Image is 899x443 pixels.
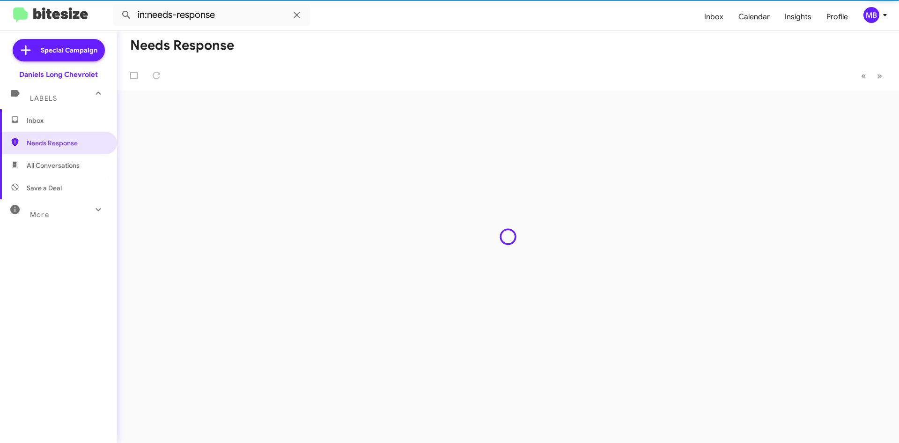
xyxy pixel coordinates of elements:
span: All Conversations [27,161,80,170]
a: Insights [777,3,819,30]
a: Inbox [697,3,731,30]
span: Needs Response [27,138,106,148]
span: Inbox [27,116,106,125]
span: Labels [30,94,57,103]
span: » [877,70,882,82]
div: MB [863,7,879,23]
button: MB [855,7,889,23]
span: Special Campaign [41,45,97,55]
a: Special Campaign [13,39,105,61]
a: Profile [819,3,855,30]
div: Daniels Long Chevrolet [19,70,98,79]
input: Search [113,4,310,26]
button: Next [871,66,888,85]
span: « [861,70,866,82]
button: Previous [855,66,872,85]
span: Save a Deal [27,183,62,193]
a: Calendar [731,3,777,30]
span: More [30,210,49,219]
h1: Needs Response [130,38,234,53]
nav: Page navigation example [856,66,888,85]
